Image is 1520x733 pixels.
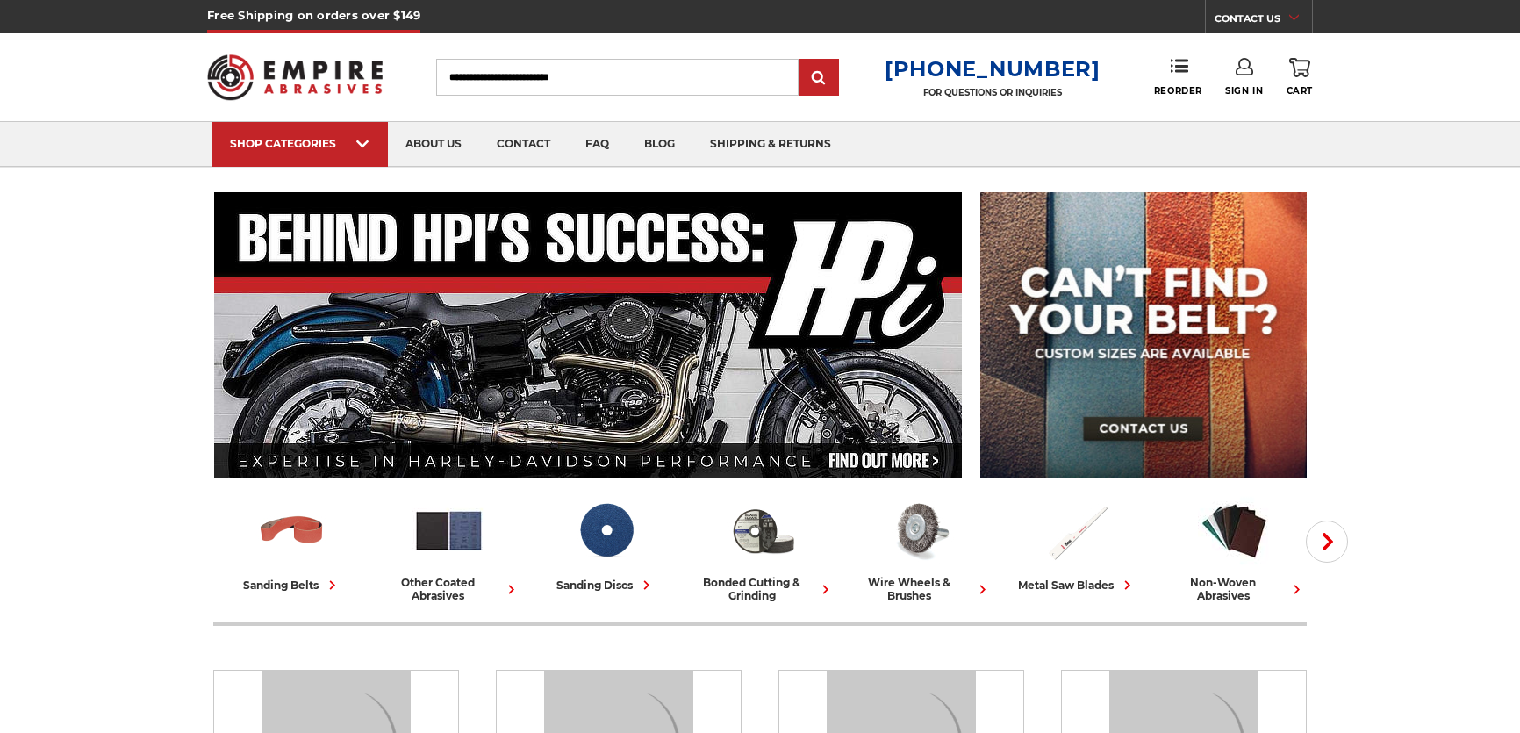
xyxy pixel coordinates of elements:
div: sanding discs [556,576,656,594]
img: Sanding Belts [255,494,328,567]
span: Reorder [1154,85,1202,97]
div: metal saw blades [1018,576,1136,594]
a: contact [479,122,568,167]
img: Banner for an interview featuring Horsepower Inc who makes Harley performance upgrades featured o... [214,192,963,478]
img: Bonded Cutting & Grinding [727,494,799,567]
img: Wire Wheels & Brushes [884,494,957,567]
a: CONTACT US [1215,9,1312,33]
a: faq [568,122,627,167]
button: Next [1306,521,1348,563]
a: Reorder [1154,58,1202,96]
a: shipping & returns [692,122,849,167]
img: Empire Abrasives [207,43,383,111]
img: Non-woven Abrasives [1198,494,1271,567]
input: Submit [801,61,836,96]
img: Other Coated Abrasives [412,494,485,567]
a: blog [627,122,692,167]
a: other coated abrasives [377,494,520,602]
img: Metal Saw Blades [1041,494,1114,567]
a: [PHONE_NUMBER] [885,56,1101,82]
a: Cart [1287,58,1313,97]
a: bonded cutting & grinding [692,494,835,602]
a: about us [388,122,479,167]
div: sanding belts [243,576,341,594]
div: bonded cutting & grinding [692,576,835,602]
a: sanding belts [220,494,363,594]
div: SHOP CATEGORIES [230,137,370,150]
div: non-woven abrasives [1163,576,1306,602]
div: other coated abrasives [377,576,520,602]
span: Sign In [1225,85,1263,97]
img: promo banner for custom belts. [980,192,1307,478]
a: non-woven abrasives [1163,494,1306,602]
a: metal saw blades [1006,494,1149,594]
img: Sanding Discs [570,494,642,567]
a: sanding discs [534,494,678,594]
span: Cart [1287,85,1313,97]
div: wire wheels & brushes [849,576,992,602]
a: wire wheels & brushes [849,494,992,602]
p: FOR QUESTIONS OR INQUIRIES [885,87,1101,98]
